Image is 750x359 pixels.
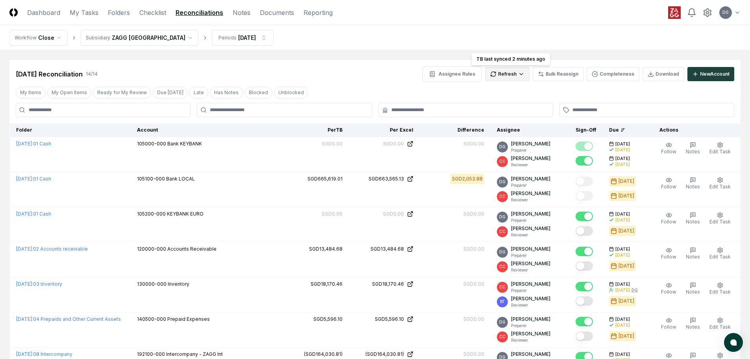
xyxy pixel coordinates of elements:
span: [DATE] : [16,246,33,252]
div: (SGD164,030.81) [365,351,404,358]
p: [PERSON_NAME] [511,330,550,337]
div: SGD0.00 [463,246,484,253]
span: DG [499,319,506,325]
div: 14 / 14 [86,71,98,78]
p: Reviewer [511,162,550,168]
a: SGD663,565.13 [355,175,413,182]
span: Edit Task [709,289,731,295]
span: 140500-000 [137,316,166,322]
div: SGD663,565.13 [369,175,404,182]
div: [DATE] [619,227,634,234]
span: Edit Task [709,219,731,225]
button: Download [643,67,684,81]
div: Due [609,126,641,134]
p: Preparer [511,218,550,223]
span: [DATE] : [16,211,33,217]
a: [DATE]:03 Inventory [16,281,62,287]
button: Blocked [244,87,272,99]
th: Per Excel [349,123,420,137]
button: Follow [659,210,678,227]
div: TB last synced 2 minutes ago [471,53,550,65]
button: Mark complete [576,261,593,271]
button: Notes [684,246,702,262]
span: Notes [686,254,700,260]
span: Edit Task [709,149,731,154]
span: Intercompany - ZAGG Int [166,351,223,357]
button: Mark complete [576,191,593,201]
span: Bank KEYBANK [167,141,202,147]
span: 120000-000 [137,246,166,252]
button: NewAccount [687,67,734,81]
button: Periods[DATE] [212,30,274,46]
p: [PERSON_NAME] [511,155,550,162]
th: Per TB [278,123,349,137]
button: DG [719,6,733,20]
span: Follow [661,254,676,260]
p: [PERSON_NAME] [511,316,550,323]
p: [PERSON_NAME] [511,246,550,253]
a: SGD0.00 [355,140,413,147]
span: DG [722,9,729,15]
span: [DATE] : [16,176,33,182]
th: Sign-Off [569,123,603,137]
button: Mark complete [576,317,593,326]
div: [DATE] [238,33,256,42]
div: [DATE] [619,262,634,270]
span: CC [499,158,506,164]
span: Accounts Receivable [167,246,217,252]
span: Notes [686,149,700,154]
p: Reviewer [511,197,550,203]
span: CC [499,334,506,340]
a: SGD0.00 [355,210,413,218]
a: Folders [108,8,130,17]
img: Logo [9,8,18,17]
span: Follow [661,324,676,330]
a: Reporting [304,8,333,17]
p: [PERSON_NAME] [511,190,550,197]
a: [DATE]:01 Cash [16,211,51,217]
div: Subsidiary [86,34,110,41]
span: Edit Task [709,254,731,260]
span: 105200-000 [137,211,166,217]
p: Preparer [511,288,550,294]
span: [DATE] : [16,316,33,322]
p: [PERSON_NAME] [511,351,550,358]
a: Dashboard [27,8,60,17]
div: [DATE] [615,217,630,223]
button: Mark complete [576,247,593,256]
div: SGD0.00 [463,351,484,358]
div: [DATE] [619,192,634,199]
th: Folder [10,123,131,137]
button: Ready for My Review [93,87,151,99]
div: SGD13,484.68 [370,246,404,253]
p: [PERSON_NAME] [511,210,550,218]
p: [PERSON_NAME] [511,140,550,147]
button: Edit Task [708,175,732,192]
p: Reviewer [511,232,550,238]
button: Mark complete [576,156,593,166]
a: [DATE]:01 Cash [16,141,51,147]
div: SGD0.00 [383,140,404,147]
span: [DATE] [615,141,630,147]
nav: breadcrumb [9,30,274,46]
div: [DATE] [615,147,630,153]
div: (SGD164,030.81) [304,351,343,358]
span: Follow [661,219,676,225]
div: SGD665,619.01 [307,175,343,182]
div: SGD0.00 [383,210,404,218]
span: KEYBANK EURO [167,211,204,217]
div: SGD0.00 [463,316,484,323]
button: Late [189,87,208,99]
div: SGD0.00 [322,140,343,147]
a: (SGD164,030.81) [355,351,413,358]
button: Follow [659,316,678,332]
div: SGD0.00 [463,140,484,147]
button: Mark complete [576,212,593,221]
button: Unblocked [274,87,308,99]
button: Edit Task [708,281,732,297]
p: [PERSON_NAME] [511,281,550,288]
a: My Tasks [70,8,98,17]
span: 105100-000 [137,176,165,182]
span: CC [499,264,506,270]
button: Notes [684,281,702,297]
